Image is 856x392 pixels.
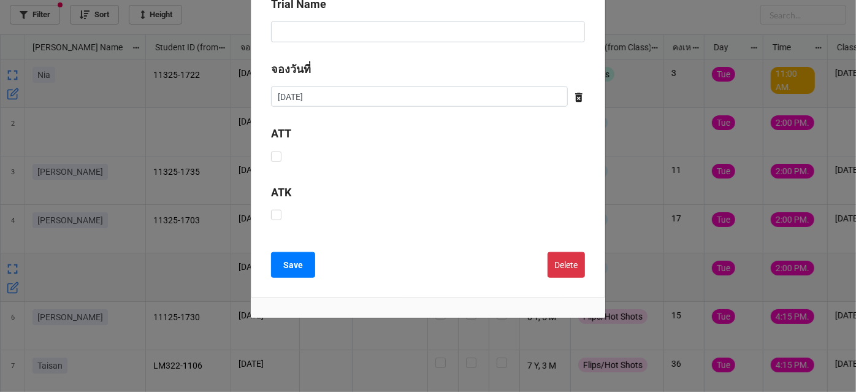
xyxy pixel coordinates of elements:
label: ATT [271,125,291,142]
label: ATK [271,184,291,201]
b: Save [283,259,303,272]
button: Delete [548,252,585,278]
input: Date [271,86,568,107]
button: Save [271,252,315,278]
label: จองวันที่ [271,61,311,78]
